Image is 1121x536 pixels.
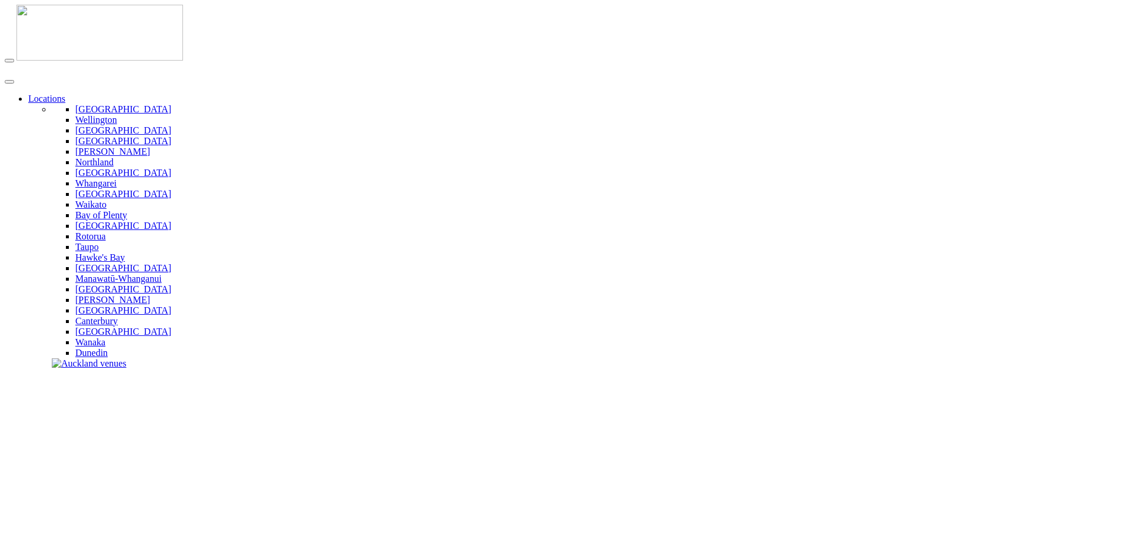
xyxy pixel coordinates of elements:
a: Wellington [75,115,117,125]
a: [GEOGRAPHIC_DATA] [75,189,171,199]
a: [GEOGRAPHIC_DATA] [75,263,171,273]
a: Manawatū-Whanganui [75,274,162,284]
a: Hawke's Bay [75,252,125,262]
a: Taupo [75,242,99,252]
a: Dunedin [75,348,108,358]
a: Locations [28,94,65,104]
a: Wanaka [75,337,105,347]
a: Whangarei [75,178,117,188]
a: [PERSON_NAME] [75,147,150,157]
img: nzv-logo.png [16,5,183,61]
a: [GEOGRAPHIC_DATA] [75,125,171,135]
a: [PERSON_NAME] [75,295,150,305]
a: [GEOGRAPHIC_DATA] [75,168,171,178]
a: [GEOGRAPHIC_DATA] [75,221,171,231]
a: Waikato [75,199,107,209]
a: Northland [75,157,114,167]
img: new-zealand-venues-text.png [5,63,150,71]
a: [GEOGRAPHIC_DATA] [75,305,171,315]
a: [GEOGRAPHIC_DATA] [75,136,171,146]
img: Auckland venues [52,358,127,369]
a: Rotorua [75,231,106,241]
a: [GEOGRAPHIC_DATA] [75,284,171,294]
a: Canterbury [75,316,118,326]
a: Bay of Plenty [75,210,127,220]
a: [GEOGRAPHIC_DATA] [75,104,171,114]
a: [GEOGRAPHIC_DATA] [75,327,171,337]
